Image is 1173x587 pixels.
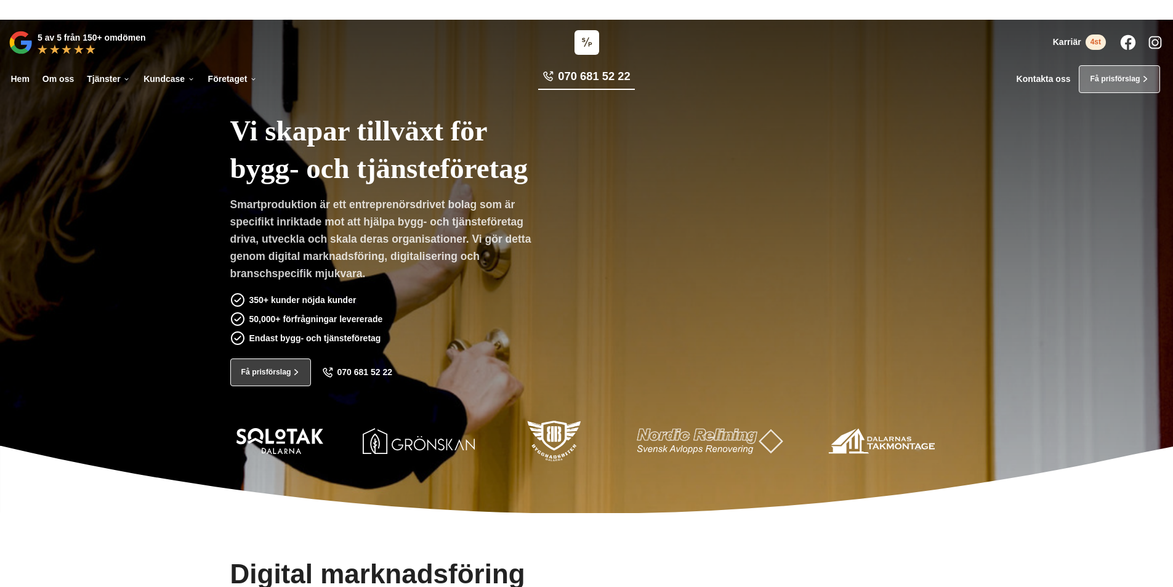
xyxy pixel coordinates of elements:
[538,68,634,90] a: 070 681 52 22
[4,4,1169,15] p: Vi vann Årets Unga Företagare i Dalarna 2024 –
[142,65,197,93] a: Kundcase
[337,367,393,378] span: 070 681 52 22
[249,331,381,345] p: Endast bygg- och tjänsteföretag
[1090,73,1140,85] span: Få prisförslag
[206,65,259,93] a: Företaget
[9,65,31,93] a: Hem
[85,65,133,93] a: Tjänster
[230,358,312,386] a: Få prisförslag
[623,5,724,14] a: Läs pressmeddelandet här!
[249,312,383,326] p: 50,000+ förfrågningar levererade
[322,367,393,378] a: 070 681 52 22
[1086,34,1106,50] span: 4st
[40,65,76,93] a: Om oss
[38,31,145,44] p: 5 av 5 från 150+ omdömen
[1053,34,1106,50] a: Karriär 4st
[558,68,630,84] span: 070 681 52 22
[230,99,635,196] h1: Vi skapar tillväxt för bygg- och tjänsteföretag
[1053,37,1081,47] span: Karriär
[230,196,541,286] p: Smartproduktion är ett entreprenörsdrivet bolag som är specifikt inriktade mot att hjälpa bygg- o...
[1079,65,1160,93] a: Få prisförslag
[249,293,357,307] p: 350+ kunder nöjda kunder
[241,366,291,378] span: Få prisförslag
[1017,74,1071,84] a: Kontakta oss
